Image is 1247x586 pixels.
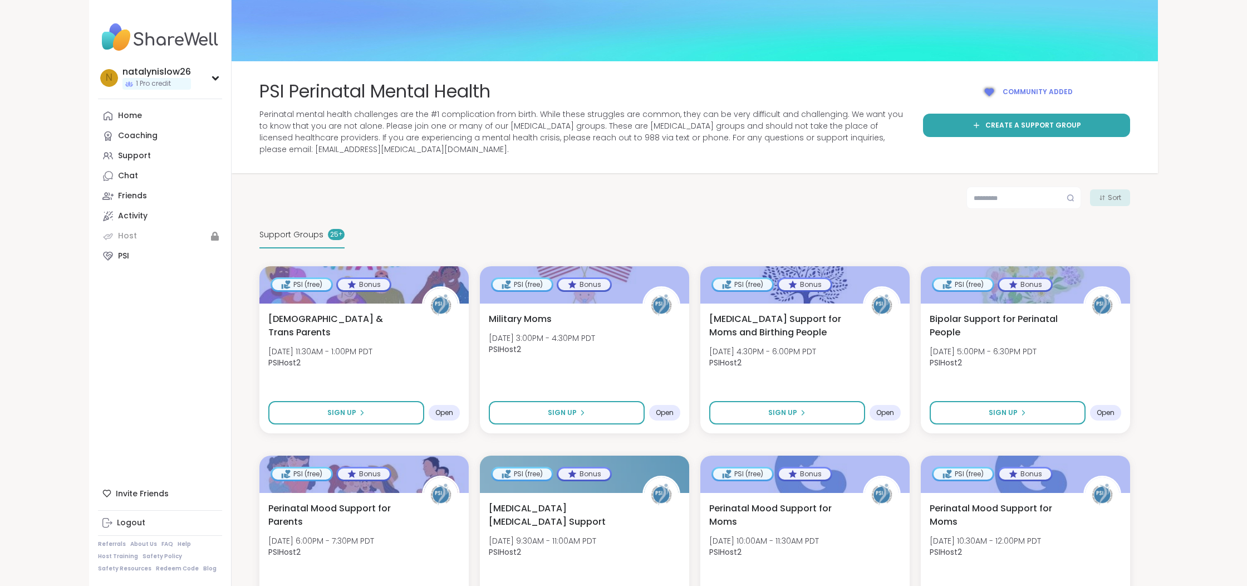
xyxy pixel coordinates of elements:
img: PSIHost2 [1085,477,1120,512]
a: Logout [98,513,222,533]
div: PSI (free) [272,279,331,290]
button: Community added [923,79,1130,105]
span: Open [1097,408,1115,417]
span: [DATE] 3:00PM - 4:30PM PDT [489,333,595,344]
div: PSI (free) [934,468,993,480]
b: PSIHost2 [489,546,521,558]
div: Bonus [779,468,831,480]
span: [DATE] 10:00AM - 11:30AM PDT [709,535,819,546]
span: Perinatal mental health challenges are the #1 complication from birth. While these struggles are ... [259,109,910,155]
div: Chat [118,170,138,182]
span: Sort [1108,193,1121,203]
a: Activity [98,206,222,226]
div: PSI (free) [934,279,993,290]
b: PSIHost2 [489,344,521,355]
span: [MEDICAL_DATA] [MEDICAL_DATA] Support [489,502,630,529]
div: 25 [328,229,345,240]
div: Host [118,231,137,242]
a: Help [178,540,191,548]
a: Chat [98,166,222,186]
div: PSI (free) [493,279,552,290]
span: [DATE] 10:30AM - 12:00PM PDT [930,535,1041,546]
div: Bonus [338,279,390,290]
span: Open [435,408,453,417]
div: Bonus [338,468,390,480]
div: Bonus [558,279,610,290]
span: [DATE] 11:30AM - 1:00PM PDT [268,346,372,357]
img: PSIHost2 [424,477,458,512]
button: Sign Up [268,401,424,424]
span: Perinatal Mood Support for Parents [268,502,410,529]
a: Redeem Code [156,565,199,573]
a: Friends [98,186,222,206]
img: PSIHost2 [1085,288,1120,323]
b: PSIHost2 [268,357,301,368]
span: Support Groups [259,229,323,241]
img: PSIHost2 [644,477,679,512]
span: Sign Up [989,408,1018,418]
img: PSIHost2 [424,288,458,323]
div: Support [118,150,151,162]
span: Open [876,408,894,417]
button: Sign Up [489,401,645,424]
a: Support [98,146,222,166]
b: PSIHost2 [268,546,301,558]
span: Sign Up [327,408,356,418]
span: Military Moms [489,312,552,326]
div: Bonus [558,468,610,480]
div: Bonus [999,468,1051,480]
a: Host Training [98,553,138,560]
span: [DATE] 4:30PM - 6:00PM PDT [709,346,816,357]
a: FAQ [161,540,173,548]
pre: + [338,229,342,240]
b: PSIHost2 [930,546,962,558]
div: natalynislow26 [122,66,191,78]
span: Perinatal Mood Support for Moms [930,502,1071,529]
img: ShareWell Nav Logo [98,18,222,57]
a: Referrals [98,540,126,548]
span: Perinatal Mood Support for Moms [709,502,851,529]
button: Sign Up [709,401,865,424]
div: PSI (free) [493,468,552,480]
b: PSIHost2 [709,357,742,368]
a: PSI [98,246,222,266]
span: [MEDICAL_DATA] Support for Moms and Birthing People [709,312,851,339]
img: PSIHost2 [865,288,899,323]
div: Bonus [779,279,831,290]
a: About Us [130,540,157,548]
span: Sign Up [548,408,577,418]
span: [DATE] 5:00PM - 6:30PM PDT [930,346,1037,357]
div: Home [118,110,142,121]
a: Host [98,226,222,246]
div: PSI [118,251,129,262]
span: Sign Up [768,408,797,418]
div: PSI (free) [713,279,772,290]
b: PSIHost2 [709,546,742,558]
div: Friends [118,191,147,202]
span: PSI Perinatal Mental Health [259,79,490,104]
a: Safety Resources [98,565,151,573]
img: PSIHost2 [865,477,899,512]
span: [DATE] 6:00PM - 7:30PM PDT [268,535,374,546]
a: Home [98,106,222,126]
a: Blog [203,565,217,573]
span: [DATE] 9:30AM - 11:00AM PDT [489,535,596,546]
a: Create a support group [923,114,1130,137]
b: PSIHost2 [930,357,962,368]
div: Bonus [999,279,1051,290]
div: Logout [117,517,145,529]
span: Community added [1003,87,1073,97]
div: Invite Friends [98,484,222,504]
div: Activity [118,211,148,222]
span: Bipolar Support for Perinatal People [930,312,1071,339]
span: 1 Pro credit [136,79,171,89]
a: Coaching [98,126,222,146]
span: n [106,71,112,85]
div: Coaching [118,130,158,141]
div: PSI (free) [272,468,331,480]
button: Sign Up [930,401,1086,424]
span: [DEMOGRAPHIC_DATA] & Trans Parents [268,312,410,339]
a: Safety Policy [143,553,182,560]
span: Open [656,408,674,417]
span: Create a support group [985,120,1081,130]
